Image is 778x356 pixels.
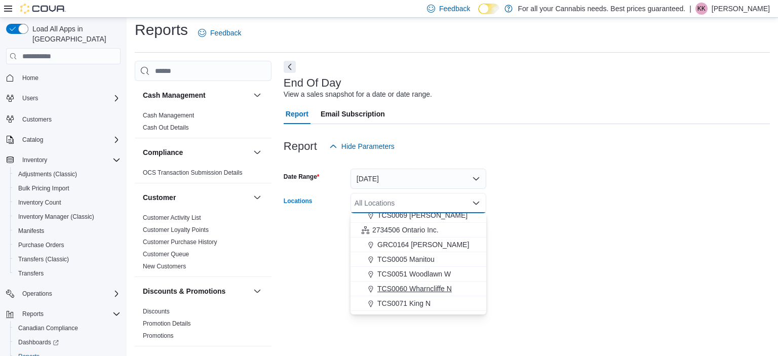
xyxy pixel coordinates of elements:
[143,192,249,203] button: Customer
[143,320,191,327] a: Promotion Details
[351,296,486,311] button: TCS0071 King N
[372,225,439,235] span: 2734506 Ontario Inc.
[143,263,186,270] a: New Customers
[135,167,271,183] div: Compliance
[18,308,121,320] span: Reports
[14,182,73,194] a: Bulk Pricing Import
[439,4,470,14] span: Feedback
[143,262,186,270] span: New Customers
[2,133,125,147] button: Catalog
[143,169,243,176] a: OCS Transaction Submission Details
[377,298,431,308] span: TCS0071 King N
[143,308,170,315] a: Discounts
[251,285,263,297] button: Discounts & Promotions
[143,124,189,131] a: Cash Out Details
[18,255,69,263] span: Transfers (Classic)
[18,213,94,221] span: Inventory Manager (Classic)
[143,251,189,258] a: Customer Queue
[351,252,486,267] button: TCS0005 Manitou
[251,89,263,101] button: Cash Management
[14,253,73,265] a: Transfers (Classic)
[14,196,121,209] span: Inventory Count
[14,182,121,194] span: Bulk Pricing Import
[251,146,263,159] button: Compliance
[14,322,121,334] span: Canadian Compliance
[20,4,66,14] img: Cova
[143,169,243,177] span: OCS Transaction Submission Details
[10,195,125,210] button: Inventory Count
[10,210,125,224] button: Inventory Manager (Classic)
[18,134,47,146] button: Catalog
[18,227,44,235] span: Manifests
[2,287,125,301] button: Operations
[135,305,271,346] div: Discounts & Promotions
[143,307,170,315] span: Discounts
[143,112,194,119] a: Cash Management
[14,239,68,251] a: Purchase Orders
[18,134,121,146] span: Catalog
[286,104,308,124] span: Report
[14,168,121,180] span: Adjustments (Classic)
[143,286,225,296] h3: Discounts & Promotions
[14,253,121,265] span: Transfers (Classic)
[143,147,249,157] button: Compliance
[325,136,399,156] button: Hide Parameters
[284,61,296,73] button: Next
[18,338,59,346] span: Dashboards
[10,181,125,195] button: Bulk Pricing Import
[18,112,121,125] span: Customers
[351,267,486,282] button: TCS0051 Woodlawn W
[143,90,249,100] button: Cash Management
[14,225,121,237] span: Manifests
[377,254,435,264] span: TCS0005 Manitou
[143,226,209,233] a: Customer Loyalty Points
[14,211,121,223] span: Inventory Manager (Classic)
[10,321,125,335] button: Canadian Compliance
[697,3,706,15] span: KK
[18,184,69,192] span: Bulk Pricing Import
[18,170,77,178] span: Adjustments (Classic)
[351,282,486,296] button: TCS0060 Wharncliffe N
[22,74,38,82] span: Home
[28,24,121,44] span: Load All Apps in [GEOGRAPHIC_DATA]
[14,196,65,209] a: Inventory Count
[18,241,64,249] span: Purchase Orders
[18,92,121,104] span: Users
[18,324,78,332] span: Canadian Compliance
[135,20,188,40] h1: Reports
[14,336,121,348] span: Dashboards
[18,199,61,207] span: Inventory Count
[10,238,125,252] button: Purchase Orders
[143,320,191,328] span: Promotion Details
[143,90,206,100] h3: Cash Management
[321,104,385,124] span: Email Subscription
[351,169,486,189] button: [DATE]
[14,168,81,180] a: Adjustments (Classic)
[695,3,708,15] div: Kate Kerschner
[351,311,486,326] button: TCS0201 King W
[377,284,452,294] span: TCS0060 Wharncliffe N
[2,91,125,105] button: Users
[351,208,486,223] button: TCS0069 [PERSON_NAME]
[210,28,241,38] span: Feedback
[2,70,125,85] button: Home
[284,173,320,181] label: Date Range
[135,109,271,138] div: Cash Management
[14,322,82,334] a: Canadian Compliance
[472,199,480,207] button: Close list of options
[10,335,125,349] a: Dashboards
[143,124,189,132] span: Cash Out Details
[284,197,313,205] label: Locations
[518,3,685,15] p: For all your Cannabis needs. Best prices guaranteed.
[14,267,121,280] span: Transfers
[143,238,217,246] span: Customer Purchase History
[2,153,125,167] button: Inventory
[284,140,317,152] h3: Report
[10,252,125,266] button: Transfers (Classic)
[22,136,43,144] span: Catalog
[377,269,451,279] span: TCS0051 Woodlawn W
[143,250,189,258] span: Customer Queue
[135,212,271,276] div: Customer
[143,111,194,120] span: Cash Management
[10,266,125,281] button: Transfers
